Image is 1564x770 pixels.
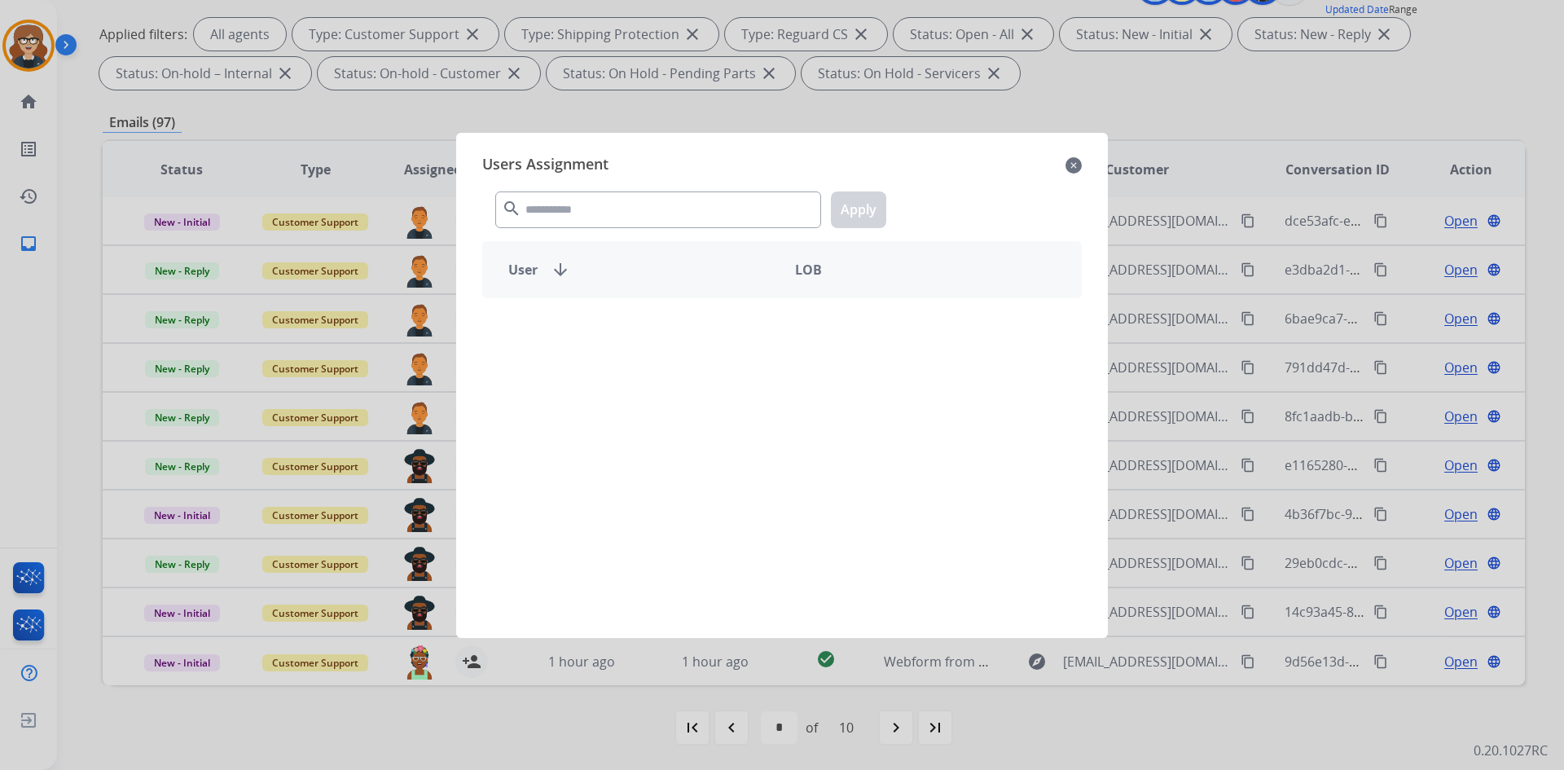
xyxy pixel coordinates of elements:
mat-icon: arrow_downward [551,260,570,279]
span: LOB [795,260,822,279]
span: Users Assignment [482,152,608,178]
mat-icon: search [502,199,521,218]
div: User [495,260,782,279]
button: Apply [831,191,886,228]
mat-icon: close [1065,156,1082,175]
